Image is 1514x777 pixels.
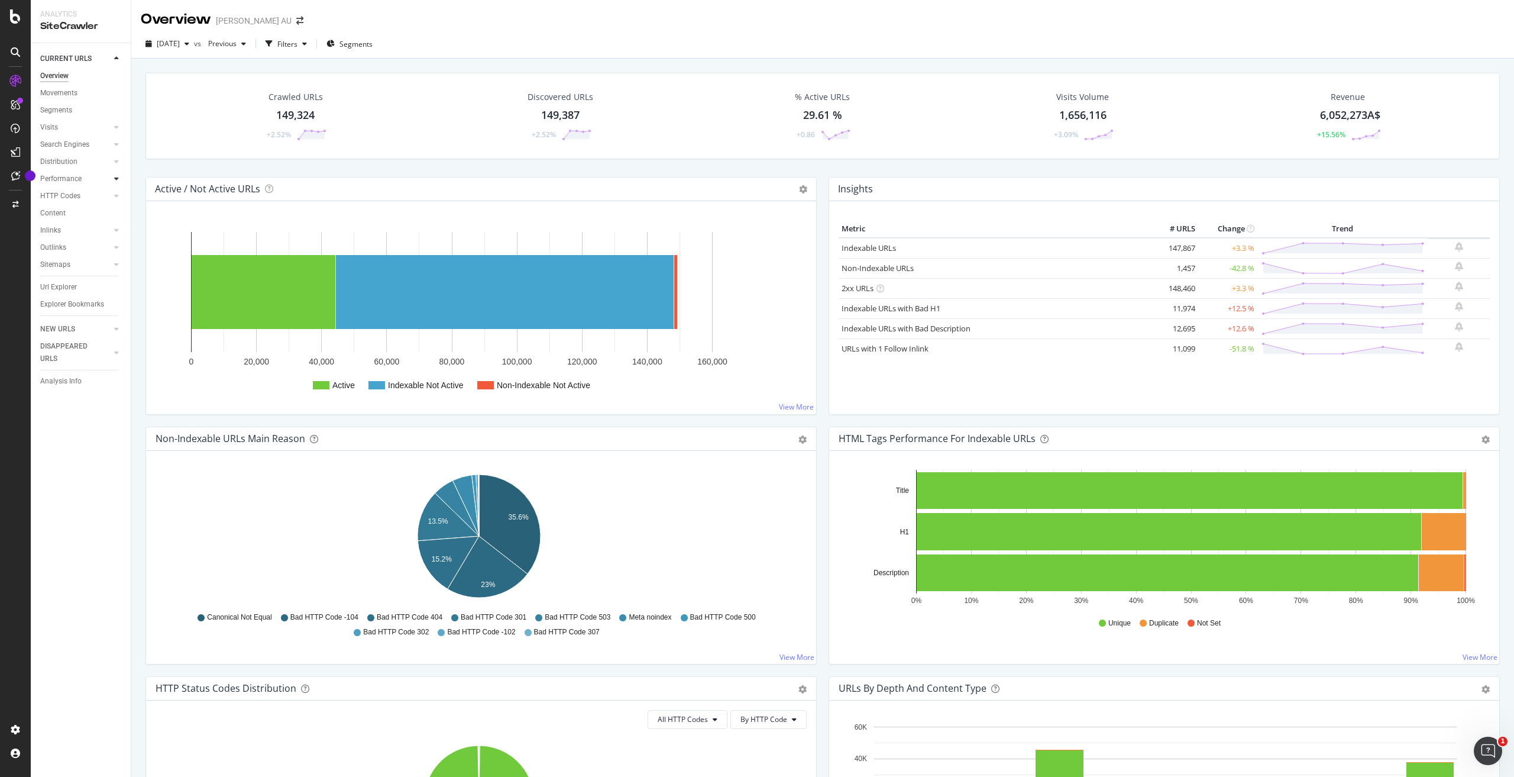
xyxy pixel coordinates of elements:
a: URLs with 1 Follow Inlink [842,343,929,354]
div: gear [798,436,807,444]
a: Indexable URLs with Bad H1 [842,303,940,314]
span: Revenue [1331,91,1365,103]
span: 6,052,273A$ [1320,108,1380,122]
div: bell-plus [1455,262,1463,271]
a: Segments [40,104,122,117]
text: 20% [1019,597,1033,605]
a: Inlinks [40,224,111,237]
div: Search Engines [40,138,89,151]
div: Visits [40,121,58,134]
text: 120,000 [567,357,597,366]
div: Non-Indexable URLs Main Reason [156,433,305,444]
i: Options [799,185,807,194]
text: Title [896,486,910,495]
div: URLs by Depth and Content Type [839,682,986,694]
div: Crawled URLs [268,91,323,103]
span: Meta noindex [629,612,671,623]
text: Non-Indexable Not Active [497,381,590,390]
div: Inlinks [40,224,61,237]
div: +3.09% [1054,130,1078,140]
div: HTML Tags Performance for Indexable URLs [839,433,1036,444]
div: Overview [40,70,69,82]
text: 40% [1129,597,1143,605]
div: 149,324 [276,108,315,123]
td: 12,695 [1151,318,1198,338]
a: Indexable URLs with Bad Description [842,323,970,334]
div: NEW URLS [40,323,75,336]
a: Url Explorer [40,281,122,294]
a: View More [779,652,814,662]
div: bell-plus [1455,282,1463,291]
h4: Active / Not Active URLs [155,181,260,197]
span: All HTTP Codes [658,714,708,724]
a: DISAPPEARED URLS [40,340,111,365]
div: A chart. [839,470,1486,607]
div: +15.56% [1317,130,1345,140]
div: CURRENT URLS [40,53,92,65]
span: By HTTP Code [740,714,787,724]
div: Outlinks [40,241,66,254]
div: 29.61 % [803,108,842,123]
span: 1 [1498,737,1507,746]
button: Segments [322,34,377,53]
text: 0 [189,357,194,366]
td: +12.5 % [1198,298,1257,318]
text: 40K [855,755,867,763]
span: Bad HTTP Code 404 [377,612,442,623]
div: 1,656,116 [1059,108,1107,123]
text: 80,000 [439,357,465,366]
th: Metric [839,220,1151,238]
div: bell-plus [1455,302,1463,311]
a: HTTP Codes [40,190,111,202]
a: Performance [40,173,111,185]
span: Bad HTTP Code 500 [690,612,756,623]
a: Search Engines [40,138,111,151]
span: vs [194,38,203,49]
button: By HTTP Code [730,710,807,729]
div: HTTP Status Codes Distribution [156,682,296,694]
div: Segments [40,104,72,117]
div: gear [1481,436,1490,444]
span: 2025 Sep. 7th [157,38,180,49]
svg: A chart. [156,470,803,607]
h4: Insights [838,181,873,197]
a: Visits [40,121,111,134]
td: 148,460 [1151,278,1198,298]
text: 140,000 [632,357,662,366]
text: 60% [1239,597,1253,605]
span: Canonical Not Equal [207,612,271,623]
a: Sitemaps [40,259,111,271]
div: Movements [40,87,77,99]
span: Previous [203,38,237,49]
text: 20,000 [244,357,269,366]
button: [DATE] [141,34,194,53]
td: 11,974 [1151,298,1198,318]
a: Non-Indexable URLs [842,263,914,273]
text: Active [332,381,355,390]
text: 30% [1074,597,1088,605]
a: Analysis Info [40,375,122,388]
text: 60K [855,723,867,731]
div: Url Explorer [40,281,77,294]
td: 1,457 [1151,258,1198,278]
span: Bad HTTP Code 301 [461,612,526,623]
div: Filters [277,39,297,49]
div: bell-plus [1455,322,1463,331]
text: H1 [900,528,910,536]
span: Bad HTTP Code 503 [545,612,610,623]
div: Performance [40,173,82,185]
text: 100,000 [502,357,532,366]
a: View More [779,402,814,412]
a: CURRENT URLS [40,53,111,65]
a: Indexable URLs [842,243,896,253]
div: +2.52% [532,130,556,140]
a: Content [40,207,122,220]
span: Unique [1108,618,1131,628]
a: Distribution [40,156,111,168]
td: +12.6 % [1198,318,1257,338]
div: arrow-right-arrow-left [296,17,303,25]
text: 35.6% [509,513,529,521]
div: Distribution [40,156,77,168]
span: Bad HTTP Code 302 [363,627,429,637]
